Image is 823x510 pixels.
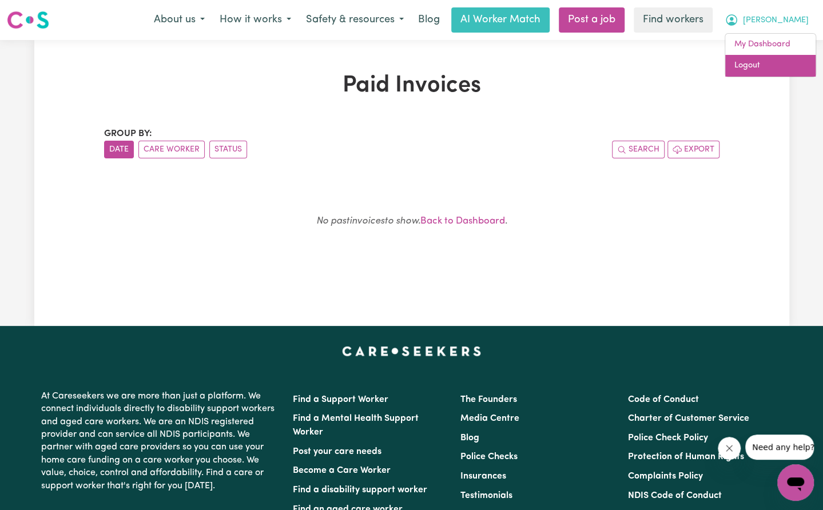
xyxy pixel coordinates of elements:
a: Insurances [460,472,506,481]
a: Logout [725,55,816,77]
a: NDIS Code of Conduct [628,491,722,500]
a: Police Check Policy [628,433,708,443]
a: Protection of Human Rights [628,452,744,461]
button: Safety & resources [299,8,411,32]
span: [PERSON_NAME] [743,14,809,27]
a: Post your care needs [293,447,381,456]
a: My Dashboard [725,34,816,55]
a: Careseekers home page [342,346,481,356]
button: sort invoices by paid status [209,141,247,158]
span: Need any help? [7,8,69,17]
img: Careseekers logo [7,10,49,30]
a: Find a disability support worker [293,485,427,495]
button: sort invoices by date [104,141,134,158]
a: Become a Care Worker [293,466,391,475]
a: Blog [411,7,447,33]
h1: Paid Invoices [104,72,719,99]
iframe: Close message [718,437,741,460]
em: No past invoices to show. [316,216,420,226]
a: Find a Support Worker [293,395,388,404]
button: sort invoices by care worker [138,141,205,158]
a: The Founders [460,395,517,404]
p: At Careseekers we are more than just a platform. We connect individuals directly to disability su... [41,385,279,497]
a: Find workers [634,7,713,33]
a: Find a Mental Health Support Worker [293,414,419,437]
a: Back to Dashboard [420,216,505,226]
a: AI Worker Match [451,7,550,33]
a: Code of Conduct [628,395,699,404]
a: Testimonials [460,491,512,500]
iframe: Message from company [745,435,814,460]
button: Search [612,141,665,158]
a: Blog [460,433,479,443]
a: Complaints Policy [628,472,703,481]
div: My Account [725,33,816,77]
button: How it works [212,8,299,32]
a: Careseekers logo [7,7,49,33]
button: Export [667,141,719,158]
iframe: Button to launch messaging window [777,464,814,501]
small: . [316,216,507,226]
a: Charter of Customer Service [628,414,749,423]
span: Group by: [104,129,152,138]
button: My Account [717,8,816,32]
a: Post a job [559,7,625,33]
a: Media Centre [460,414,519,423]
a: Police Checks [460,452,518,461]
button: About us [146,8,212,32]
